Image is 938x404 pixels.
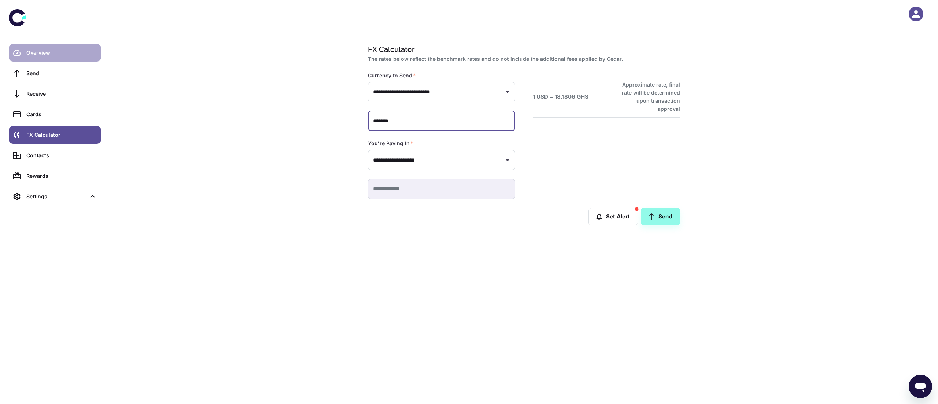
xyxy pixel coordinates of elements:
[26,151,97,159] div: Contacts
[502,155,513,165] button: Open
[533,93,588,101] h6: 1 USD = 18.1806 GHS
[26,49,97,57] div: Overview
[9,44,101,62] a: Overview
[588,208,638,225] button: Set Alert
[9,106,101,123] a: Cards
[9,126,101,144] a: FX Calculator
[368,72,416,79] label: Currency to Send
[641,208,680,225] a: Send
[9,188,101,205] div: Settings
[26,69,97,77] div: Send
[9,85,101,103] a: Receive
[368,44,677,55] h1: FX Calculator
[502,87,513,97] button: Open
[9,147,101,164] a: Contacts
[368,140,413,147] label: You're Paying In
[9,167,101,185] a: Rewards
[614,81,680,113] h6: Approximate rate, final rate will be determined upon transaction approval
[26,172,97,180] div: Rewards
[26,90,97,98] div: Receive
[26,192,86,201] div: Settings
[9,65,101,82] a: Send
[26,131,97,139] div: FX Calculator
[909,375,932,398] iframe: Button to launch messaging window
[26,110,97,118] div: Cards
